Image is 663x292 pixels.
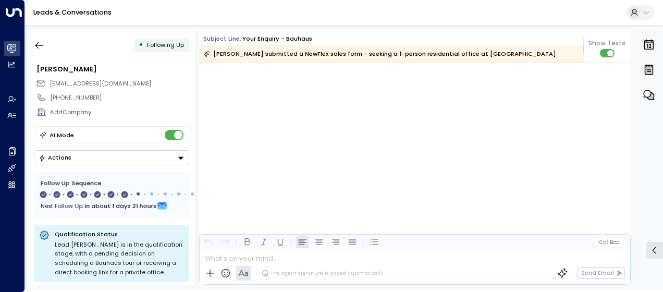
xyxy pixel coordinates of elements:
div: AddCompany [50,108,189,117]
span: In about 1 days 21 hours [84,200,156,212]
div: [PERSON_NAME] [36,64,189,74]
div: Lead [PERSON_NAME] is in the qualification stage, with a pending decision on scheduling a Bauhaus... [55,240,184,277]
span: | [607,239,609,245]
span: [EMAIL_ADDRESS][DOMAIN_NAME] [50,79,151,88]
div: Next Follow Up: [41,200,182,212]
span: Subject Line: [203,34,241,43]
div: [PERSON_NAME] submitted a NewFlex sales form - seeking a 1-person residential office at [GEOGRAPH... [203,48,556,59]
div: • [139,38,143,53]
button: Undo [202,236,215,248]
span: lewiscovingtondavies@creditas.org.uk [50,79,151,88]
div: [PHONE_NUMBER] [50,93,189,102]
div: Your enquiry - Bauhaus [242,34,312,43]
button: Actions [34,150,189,165]
div: The agent signature is added automatically [262,270,383,277]
span: Cc Bcc [599,239,619,245]
button: Redo [219,236,231,248]
span: Show Texts [588,39,625,48]
div: Follow Up Sequence [41,179,182,188]
div: Button group with a nested menu [34,150,189,165]
a: Leads & Conversations [33,8,112,17]
span: Following Up [147,41,184,49]
p: Qualification Status [55,230,184,238]
div: AI Mode [50,130,74,140]
div: Actions [39,154,71,161]
button: Cc|Bcc [595,238,622,246]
